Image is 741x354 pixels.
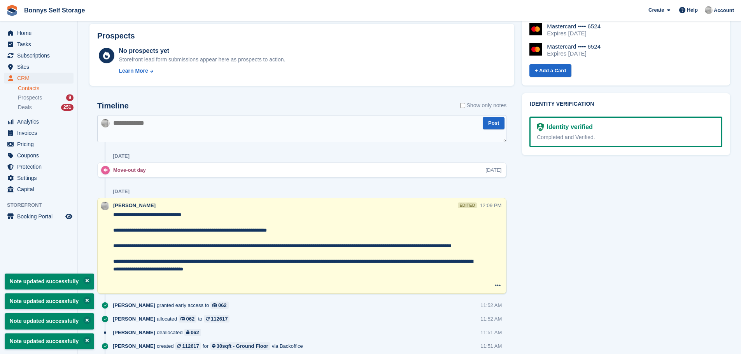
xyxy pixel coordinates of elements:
div: 112617 [211,315,228,323]
p: Note updated successfully [5,274,94,289]
span: Pricing [17,139,64,150]
div: 062 [218,302,227,309]
div: 112617 [182,342,199,350]
a: menu [4,211,74,222]
div: Storefront lead form submissions appear here as prospects to action. [119,56,285,64]
span: Capital [17,184,64,195]
span: [PERSON_NAME] [113,302,155,309]
span: [PERSON_NAME] [113,329,155,336]
div: 11:52 AM [480,315,502,323]
div: [DATE] [113,153,130,159]
span: Analytics [17,116,64,127]
div: allocated to [113,315,233,323]
div: Expires [DATE] [547,30,601,37]
span: Storefront [7,201,77,209]
a: menu [4,173,74,183]
a: 112617 [204,315,229,323]
div: 062 [186,315,195,323]
p: Note updated successfully [5,313,94,329]
div: Mastercard •••• 6524 [547,43,601,50]
span: Help [687,6,698,14]
div: 30sqft - Ground Floor [217,342,268,350]
h2: Timeline [97,101,129,110]
p: Note updated successfully [5,293,94,309]
a: menu [4,116,74,127]
a: menu [4,184,74,195]
span: CRM [17,73,64,84]
span: Settings [17,173,64,183]
div: No prospects yet [119,46,285,56]
div: [DATE] [113,188,130,195]
a: menu [4,61,74,72]
div: edited [458,202,476,208]
a: Bonnys Self Storage [21,4,88,17]
span: Sites [17,61,64,72]
a: Contacts [18,85,74,92]
a: Preview store [64,212,74,221]
div: 11:52 AM [480,302,502,309]
a: 062 [184,329,201,336]
img: James Bonny [101,202,109,210]
p: Note updated successfully [5,333,94,349]
div: 062 [191,329,199,336]
input: Show only notes [460,101,465,110]
img: Identity Verification Ready [537,123,543,131]
span: Create [648,6,664,14]
span: Booking Portal [17,211,64,222]
a: menu [4,127,74,138]
div: created for via Backoffice [113,342,307,350]
img: stora-icon-8386f47178a22dfd0bd8f6a31ec36ba5ce8667c1dd55bd0f319d3a0aa187defe.svg [6,5,18,16]
div: 11:51 AM [480,342,502,350]
h2: Prospects [97,31,135,40]
div: deallocated [113,329,205,336]
a: Learn More [119,67,285,75]
button: Post [483,117,505,130]
a: Prospects 9 [18,94,74,102]
a: 112617 [175,342,201,350]
div: Expires [DATE] [547,50,601,57]
h2: Identity verification [530,101,722,107]
span: Tasks [17,39,64,50]
div: 12:09 PM [480,202,502,209]
a: 062 [210,302,228,309]
span: Invoices [17,127,64,138]
span: Protection [17,161,64,172]
a: + Add a Card [529,64,571,77]
div: Identity verified [544,122,593,132]
a: menu [4,73,74,84]
span: [PERSON_NAME] [113,202,156,208]
img: James Bonny [101,119,110,127]
div: 251 [61,104,74,111]
div: Completed and Verified. [537,133,715,141]
div: Learn More [119,67,148,75]
a: 062 [179,315,196,323]
span: Coupons [17,150,64,161]
div: [DATE] [485,166,501,174]
label: Show only notes [460,101,507,110]
img: Mastercard Logo [529,23,542,35]
a: menu [4,139,74,150]
div: Mastercard •••• 6524 [547,23,601,30]
div: 9 [66,94,74,101]
img: Mastercard Logo [529,43,542,56]
span: Home [17,28,64,38]
a: menu [4,28,74,38]
div: granted early access to [113,302,233,309]
a: 30sqft - Ground Floor [210,342,270,350]
span: [PERSON_NAME] [113,342,155,350]
a: menu [4,150,74,161]
a: menu [4,161,74,172]
span: [PERSON_NAME] [113,315,155,323]
a: menu [4,50,74,61]
div: 11:51 AM [480,329,502,336]
span: Subscriptions [17,50,64,61]
a: menu [4,39,74,50]
span: Prospects [18,94,42,101]
img: James Bonny [705,6,713,14]
span: Account [714,7,734,14]
a: Deals 251 [18,103,74,112]
span: Deals [18,104,32,111]
div: Move-out day [113,166,150,174]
